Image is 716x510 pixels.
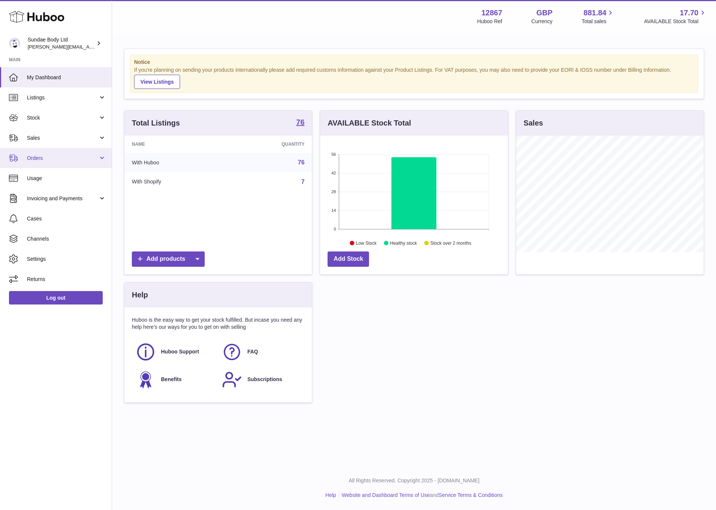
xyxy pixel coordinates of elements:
[477,18,502,25] div: Huboo Ref
[296,118,304,126] strong: 76
[27,114,98,121] span: Stock
[161,348,199,355] span: Huboo Support
[132,118,180,128] h3: Total Listings
[134,67,694,89] div: If you're planning on sending your products internationally please add required customs informati...
[226,136,312,153] th: Quantity
[27,215,106,222] span: Cases
[334,227,336,231] text: 0
[27,235,106,242] span: Channels
[339,492,503,499] li: and
[332,208,336,213] text: 14
[161,376,182,383] span: Benefits
[28,36,95,50] div: Sundae Body Ltd
[332,171,336,175] text: 42
[9,38,20,49] img: dianne@sundaebody.com
[296,118,304,127] a: 76
[644,18,707,25] span: AVAILABLE Stock Total
[124,153,226,172] td: With Huboo
[27,175,106,182] span: Usage
[328,251,369,267] a: Add Stock
[438,492,503,498] a: Service Terms & Conditions
[481,8,502,18] strong: 12867
[325,492,336,498] a: Help
[582,18,615,25] span: Total sales
[28,44,150,50] span: [PERSON_NAME][EMAIL_ADDRESS][DOMAIN_NAME]
[132,251,205,267] a: Add products
[390,240,418,245] text: Healthy stock
[328,118,411,128] h3: AVAILABLE Stock Total
[27,195,98,202] span: Invoicing and Payments
[118,477,710,484] p: All Rights Reserved. Copyright 2025 - [DOMAIN_NAME]
[644,8,707,25] a: 17.70 AVAILABLE Stock Total
[27,135,98,142] span: Sales
[124,172,226,192] td: With Shopify
[222,342,301,362] a: FAQ
[247,348,258,355] span: FAQ
[582,8,615,25] a: 881.84 Total sales
[124,136,226,153] th: Name
[27,94,98,101] span: Listings
[583,8,606,18] span: 881.84
[247,376,282,383] span: Subscriptions
[27,276,106,283] span: Returns
[536,8,552,18] strong: GBP
[136,370,214,390] a: Benefits
[524,118,543,128] h3: Sales
[301,179,304,185] a: 7
[680,8,698,18] span: 17.70
[342,492,430,498] a: Website and Dashboard Terms of Use
[298,159,305,166] a: 76
[222,370,301,390] a: Subscriptions
[356,240,377,245] text: Low Stock
[431,240,471,245] text: Stock over 2 months
[27,155,98,162] span: Orders
[132,290,148,300] h3: Help
[136,342,214,362] a: Huboo Support
[332,189,336,194] text: 28
[132,316,304,331] p: Huboo is the easy way to get your stock fulfilled. But incase you need any help here's our ways f...
[27,256,106,263] span: Settings
[27,74,106,81] span: My Dashboard
[134,75,180,89] a: View Listings
[134,59,694,66] strong: Notice
[531,18,553,25] div: Currency
[332,152,336,157] text: 56
[9,291,103,305] a: Log out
